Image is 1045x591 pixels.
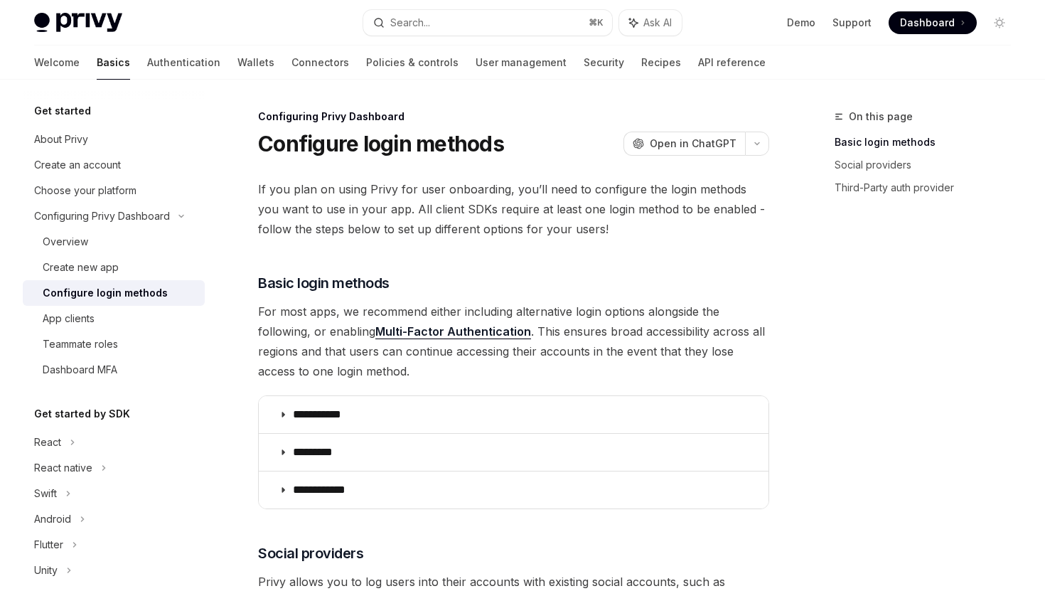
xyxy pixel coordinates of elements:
[291,46,349,80] a: Connectors
[650,137,736,151] span: Open in ChatGPT
[43,259,119,276] div: Create new app
[97,46,130,80] a: Basics
[835,131,1022,154] a: Basic login methods
[34,102,91,119] h5: Get started
[258,110,769,124] div: Configuring Privy Dashboard
[619,10,682,36] button: Ask AI
[258,302,769,381] span: For most apps, we recommend either including alternative login options alongside the following, o...
[23,331,205,357] a: Teammate roles
[23,127,205,152] a: About Privy
[835,154,1022,176] a: Social providers
[584,46,624,80] a: Security
[476,46,567,80] a: User management
[23,280,205,306] a: Configure login methods
[258,131,504,156] h1: Configure login methods
[34,46,80,80] a: Welcome
[43,361,117,378] div: Dashboard MFA
[34,131,88,148] div: About Privy
[366,46,459,80] a: Policies & controls
[34,511,71,528] div: Android
[34,156,121,174] div: Create an account
[34,434,61,451] div: React
[258,273,390,293] span: Basic login methods
[237,46,274,80] a: Wallets
[34,536,63,553] div: Flutter
[375,324,531,339] a: Multi-Factor Authentication
[23,255,205,280] a: Create new app
[258,179,769,239] span: If you plan on using Privy for user onboarding, you’ll need to configure the login methods you wa...
[34,182,136,199] div: Choose your platform
[23,306,205,331] a: App clients
[643,16,672,30] span: Ask AI
[43,233,88,250] div: Overview
[34,405,130,422] h5: Get started by SDK
[43,336,118,353] div: Teammate roles
[147,46,220,80] a: Authentication
[390,14,430,31] div: Search...
[34,485,57,502] div: Swift
[832,16,872,30] a: Support
[988,11,1011,34] button: Toggle dark mode
[34,562,58,579] div: Unity
[589,17,604,28] span: ⌘ K
[641,46,681,80] a: Recipes
[889,11,977,34] a: Dashboard
[23,152,205,178] a: Create an account
[849,108,913,125] span: On this page
[34,208,170,225] div: Configuring Privy Dashboard
[623,132,745,156] button: Open in ChatGPT
[43,284,168,302] div: Configure login methods
[698,46,766,80] a: API reference
[23,178,205,203] a: Choose your platform
[900,16,955,30] span: Dashboard
[258,543,363,563] span: Social providers
[363,10,611,36] button: Search...⌘K
[835,176,1022,199] a: Third-Party auth provider
[34,459,92,476] div: React native
[34,13,122,33] img: light logo
[43,310,95,327] div: App clients
[787,16,815,30] a: Demo
[23,229,205,255] a: Overview
[23,357,205,383] a: Dashboard MFA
